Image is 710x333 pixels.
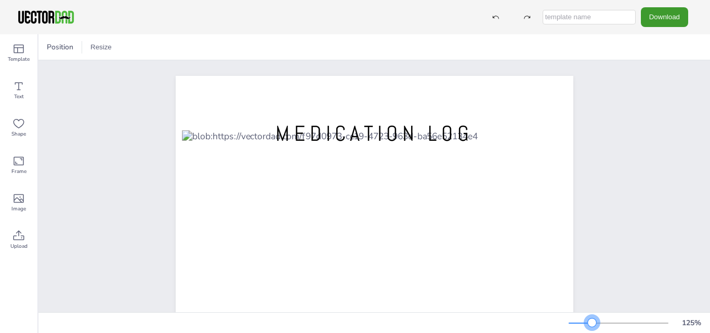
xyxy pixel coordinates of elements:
div: 125 % [679,318,704,328]
span: Text [14,92,24,101]
button: Resize [86,39,116,56]
span: Shape [11,130,26,138]
span: Frame [11,167,27,176]
span: Template [8,55,30,63]
input: template name [543,10,636,24]
span: Image [11,205,26,213]
span: Upload [10,242,28,250]
span: MEDICATION LOG [275,120,473,148]
button: Download [641,7,688,26]
img: VectorDad-1.png [17,9,75,25]
span: Position [45,42,75,52]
